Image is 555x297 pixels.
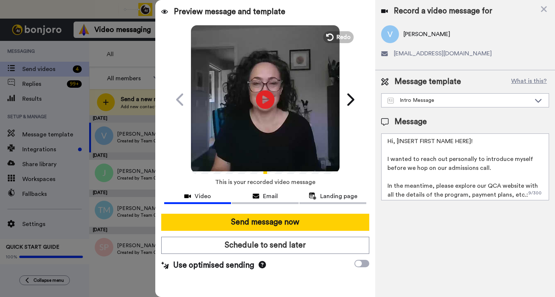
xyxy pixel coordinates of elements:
button: What is this? [509,76,549,87]
div: Intro Message [387,97,531,104]
span: Email [263,192,278,201]
span: Landing page [320,192,357,201]
span: Video [195,192,211,201]
textarea: Hi, [INSERT FIRST NAME HERE]! I wanted to reach out personally to introduce myself before we hop ... [381,133,549,200]
span: Use optimised sending [173,260,254,271]
button: Send message now [161,214,369,231]
span: Message template [395,76,461,87]
button: Schedule to send later [161,237,369,254]
span: Message [395,116,427,127]
img: Message-temps.svg [387,98,394,104]
span: This is your recorded video message [215,174,315,190]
